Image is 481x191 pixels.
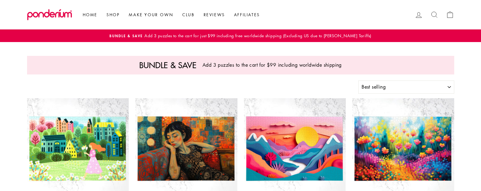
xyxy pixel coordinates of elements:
span: Bundle & Save [109,33,143,38]
a: Bundle & saveAdd 3 puzzles to the cart for $99 including worldwide shipping [27,56,454,74]
a: Shop [102,9,124,20]
a: Bundle & SaveAdd 3 puzzles to the cart for just $99 including free worldwide shipping (Excluding ... [29,32,453,39]
a: Make Your Own [124,9,178,20]
a: Reviews [199,9,230,20]
img: Ponderium [27,9,72,20]
span: Add 3 puzzles to the cart for just $99 including free worldwide shipping (Excluding US due to [PE... [143,32,371,38]
a: Affiliates [230,9,264,20]
ul: Primary [75,9,264,20]
p: Add 3 puzzles to the cart for $99 including worldwide shipping [202,62,342,68]
a: Club [178,9,199,20]
a: Home [78,9,102,20]
p: Bundle & save [139,60,196,70]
